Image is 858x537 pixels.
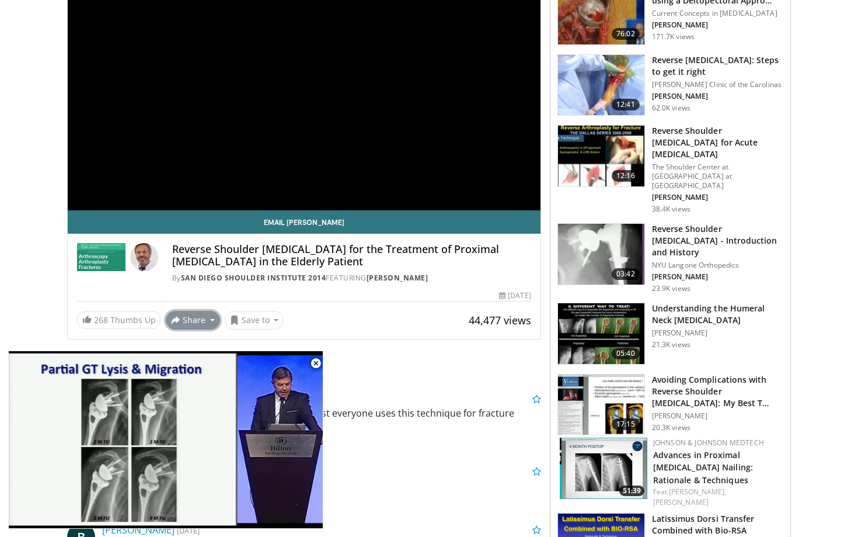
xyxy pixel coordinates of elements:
p: 23.9K views [652,284,690,293]
h3: Reverse Shoulder [MEDICAL_DATA] - Introduction and History [652,223,783,258]
h3: Understanding the Humeral Neck [MEDICAL_DATA] [652,303,783,326]
span: 05:40 [612,348,640,359]
a: Advances in Proximal [MEDICAL_DATA] Nailing: Rationale & Techniques [653,449,753,485]
h4: Reverse Shoulder [MEDICAL_DATA] for the Treatment of Proximal [MEDICAL_DATA] in the Elderly Patient [172,243,531,268]
a: 268 Thumbs Up [77,311,161,329]
h3: Latissimus Dorsi Transfer Combined with Bio-RSA [652,513,783,536]
a: Email [PERSON_NAME] [68,210,540,234]
a: [PERSON_NAME] [653,497,709,507]
a: 03:42 Reverse Shoulder [MEDICAL_DATA] - Introduction and History NYU Langone Orthopedics [PERSON_... [557,223,783,293]
h3: Reverse [MEDICAL_DATA]: Steps to get it right [652,54,783,78]
button: Share [166,311,220,330]
a: 05:40 Understanding the Humeral Neck [MEDICAL_DATA] [PERSON_NAME] 21.3K views [557,303,783,365]
p: [PERSON_NAME] [652,328,783,338]
img: zucker_4.png.150x105_q85_crop-smart_upscale.jpg [558,224,644,285]
p: [PERSON_NAME] [652,411,783,421]
span: 51:39 [619,486,644,496]
a: [PERSON_NAME] [367,273,428,283]
img: 51c79e9b-08d2-4aa9-9189-000d819e3bdb.150x105_q85_crop-smart_upscale.jpg [560,438,647,499]
h3: Reverse Shoulder [MEDICAL_DATA] for Acute [MEDICAL_DATA] [652,125,783,160]
a: [PERSON_NAME] [102,524,175,536]
p: 21.3K views [652,340,690,349]
span: 12:41 [612,99,640,110]
span: 03:42 [612,268,640,280]
button: Save to [225,311,284,330]
h3: Avoiding Complications with Reverse Shoulder [MEDICAL_DATA]: My Best T… [652,374,783,409]
p: Current Concepts in [MEDICAL_DATA] [652,9,783,18]
p: The Shoulder Center at [GEOGRAPHIC_DATA] at [GEOGRAPHIC_DATA] [652,162,783,190]
p: 171.7K views [652,32,695,41]
span: 17:15 [612,418,640,430]
img: San Diego Shoulder Institute 2014 [77,243,125,271]
p: 62.0K views [652,103,690,113]
p: [PERSON_NAME] [652,20,783,30]
span: 268 [94,314,108,325]
a: 12:16 Reverse Shoulder [MEDICAL_DATA] for Acute [MEDICAL_DATA] The Shoulder Center at [GEOGRAPHIC... [557,125,783,214]
small: [DATE] [177,525,200,536]
p: [PERSON_NAME] [652,272,783,282]
img: 458b1cc2-2c1d-4c47-a93d-754fd06d380f.150x105_q85_crop-smart_upscale.jpg [558,303,644,364]
p: NYU Langone Orthopedics [652,261,783,270]
div: By FEATURING [172,273,531,283]
img: 326034_0000_1.png.150x105_q85_crop-smart_upscale.jpg [558,55,644,116]
button: Close [304,351,327,376]
a: [PERSON_NAME], [669,487,726,497]
span: 76:02 [612,28,640,40]
span: 12:16 [612,170,640,182]
p: [PERSON_NAME] [652,193,783,202]
p: [PERSON_NAME] Clinic of the Carolinas [652,80,783,89]
a: Johnson & Johnson MedTech [653,438,764,448]
a: 17:15 Avoiding Complications with Reverse Shoulder [MEDICAL_DATA]: My Best T… [PERSON_NAME] 20.3K... [557,374,783,436]
p: [PERSON_NAME] [652,92,783,101]
a: 12:41 Reverse [MEDICAL_DATA]: Steps to get it right [PERSON_NAME] Clinic of the Carolinas [PERSON... [557,54,783,116]
img: Avatar [130,243,158,271]
p: 20.3K views [652,423,690,432]
div: Feat. [653,487,781,508]
img: 1e0542da-edd7-4b27-ad5a-0c5d6cc88b44.150x105_q85_crop-smart_upscale.jpg [558,375,644,435]
p: 38.4K views [652,205,690,214]
video-js: Video Player [8,351,323,529]
a: San Diego Shoulder Institute 2014 [181,273,326,283]
img: butch_reverse_arthroplasty_3.png.150x105_q85_crop-smart_upscale.jpg [558,126,644,186]
span: 44,477 views [469,313,531,327]
a: 51:39 [560,438,647,499]
div: [DATE] [499,290,531,301]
